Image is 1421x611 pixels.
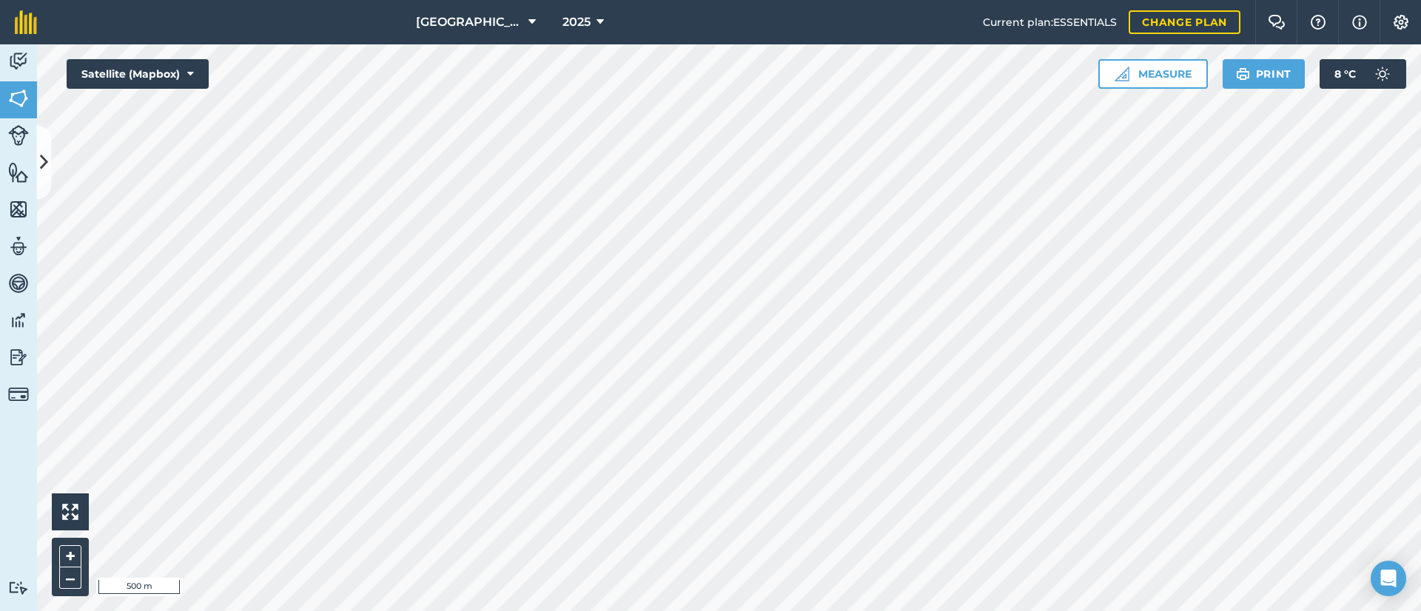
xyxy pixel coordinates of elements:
button: 8 °C [1320,59,1406,89]
img: A cog icon [1392,15,1410,30]
span: [GEOGRAPHIC_DATA] Farming [416,13,523,31]
img: svg+xml;base64,PHN2ZyB4bWxucz0iaHR0cDovL3d3dy53My5vcmcvMjAwMC9zdmciIHdpZHRoPSI1NiIgaGVpZ2h0PSI2MC... [8,198,29,220]
img: svg+xml;base64,PD94bWwgdmVyc2lvbj0iMS4wIiBlbmNvZGluZz0idXRmLTgiPz4KPCEtLSBHZW5lcmF0b3I6IEFkb2JlIE... [8,309,29,331]
img: svg+xml;base64,PHN2ZyB4bWxucz0iaHR0cDovL3d3dy53My5vcmcvMjAwMC9zdmciIHdpZHRoPSI1NiIgaGVpZ2h0PSI2MC... [8,87,29,109]
img: fieldmargin Logo [15,10,37,34]
img: A question mark icon [1309,15,1327,30]
button: Print [1223,59,1306,89]
img: svg+xml;base64,PHN2ZyB4bWxucz0iaHR0cDovL3d3dy53My5vcmcvMjAwMC9zdmciIHdpZHRoPSIxOSIgaGVpZ2h0PSIyNC... [1236,65,1250,83]
img: svg+xml;base64,PD94bWwgdmVyc2lvbj0iMS4wIiBlbmNvZGluZz0idXRmLTgiPz4KPCEtLSBHZW5lcmF0b3I6IEFkb2JlIE... [8,125,29,146]
div: Open Intercom Messenger [1371,561,1406,596]
span: Current plan : ESSENTIALS [983,14,1117,30]
img: svg+xml;base64,PD94bWwgdmVyc2lvbj0iMS4wIiBlbmNvZGluZz0idXRmLTgiPz4KPCEtLSBHZW5lcmF0b3I6IEFkb2JlIE... [8,384,29,405]
span: 2025 [562,13,591,31]
img: svg+xml;base64,PD94bWwgdmVyc2lvbj0iMS4wIiBlbmNvZGluZz0idXRmLTgiPz4KPCEtLSBHZW5lcmF0b3I6IEFkb2JlIE... [8,235,29,257]
button: + [59,545,81,567]
img: svg+xml;base64,PD94bWwgdmVyc2lvbj0iMS4wIiBlbmNvZGluZz0idXRmLTgiPz4KPCEtLSBHZW5lcmF0b3I6IEFkb2JlIE... [8,346,29,368]
img: svg+xml;base64,PHN2ZyB4bWxucz0iaHR0cDovL3d3dy53My5vcmcvMjAwMC9zdmciIHdpZHRoPSI1NiIgaGVpZ2h0PSI2MC... [8,161,29,183]
img: svg+xml;base64,PHN2ZyB4bWxucz0iaHR0cDovL3d3dy53My5vcmcvMjAwMC9zdmciIHdpZHRoPSIxNyIgaGVpZ2h0PSIxNy... [1352,13,1367,31]
img: Ruler icon [1115,67,1129,81]
button: – [59,567,81,589]
img: svg+xml;base64,PD94bWwgdmVyc2lvbj0iMS4wIiBlbmNvZGluZz0idXRmLTgiPz4KPCEtLSBHZW5lcmF0b3I6IEFkb2JlIE... [1368,59,1397,89]
img: svg+xml;base64,PD94bWwgdmVyc2lvbj0iMS4wIiBlbmNvZGluZz0idXRmLTgiPz4KPCEtLSBHZW5lcmF0b3I6IEFkb2JlIE... [8,50,29,72]
button: Measure [1098,59,1208,89]
img: Four arrows, one pointing top left, one top right, one bottom right and the last bottom left [62,504,78,520]
img: svg+xml;base64,PD94bWwgdmVyc2lvbj0iMS4wIiBlbmNvZGluZz0idXRmLTgiPz4KPCEtLSBHZW5lcmF0b3I6IEFkb2JlIE... [8,581,29,595]
img: Two speech bubbles overlapping with the left bubble in the forefront [1268,15,1286,30]
a: Change plan [1129,10,1240,34]
img: svg+xml;base64,PD94bWwgdmVyc2lvbj0iMS4wIiBlbmNvZGluZz0idXRmLTgiPz4KPCEtLSBHZW5lcmF0b3I6IEFkb2JlIE... [8,272,29,294]
button: Satellite (Mapbox) [67,59,209,89]
span: 8 ° C [1334,59,1356,89]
